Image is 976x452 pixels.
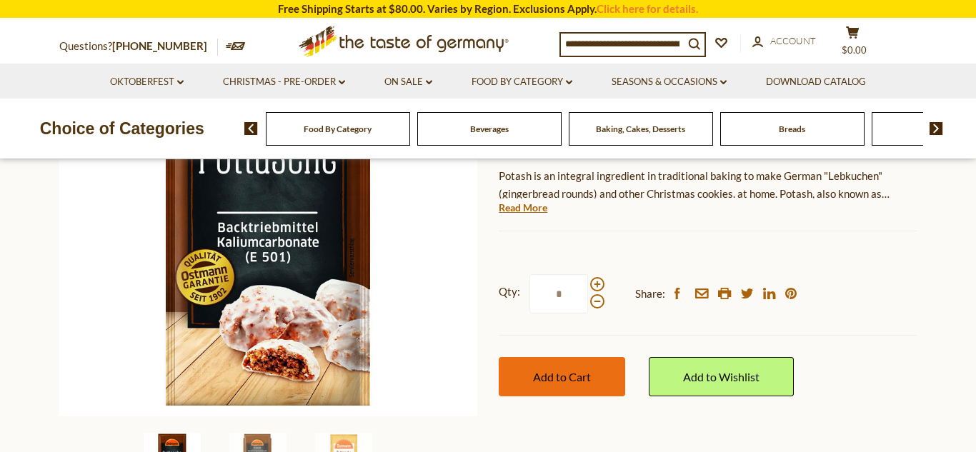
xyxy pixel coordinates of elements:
img: next arrow [930,122,943,135]
a: Click here for details. [597,2,698,15]
span: Add to Cart [533,370,591,383]
a: Beverages [470,124,509,134]
a: Breads [779,124,805,134]
input: Qty: [529,274,588,313]
a: Seasons & Occasions [612,74,727,90]
span: Account [770,35,816,46]
a: [PHONE_NUMBER] [112,39,207,52]
a: Baking, Cakes, Desserts [596,124,685,134]
a: Food By Category [472,74,572,90]
a: Add to Wishlist [649,357,794,396]
span: Share: [635,285,665,303]
p: Potash is an integral ingredient in traditional baking to make German "Lebkuchen" (gingerbread ro... [499,167,917,203]
a: Oktoberfest [110,74,184,90]
a: Account [752,34,816,49]
button: $0.00 [831,26,874,61]
button: Add to Cart [499,357,625,396]
a: Download Catalog [766,74,866,90]
strong: Qty: [499,283,520,301]
a: Food By Category [304,124,372,134]
span: $0.00 [842,44,867,56]
a: Christmas - PRE-ORDER [223,74,345,90]
a: Read More [499,201,547,215]
img: previous arrow [244,122,258,135]
p: Questions? [59,37,218,56]
a: On Sale [384,74,432,90]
